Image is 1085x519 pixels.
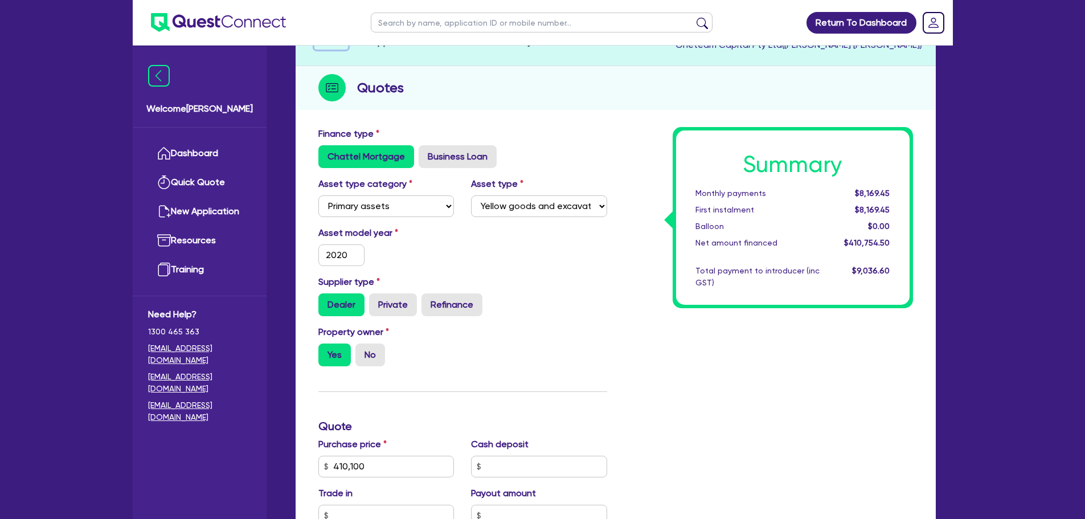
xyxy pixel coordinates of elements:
[318,487,353,500] label: Trade in
[563,36,589,47] span: Notes
[471,177,523,191] label: Asset type
[146,102,253,116] span: Welcome [PERSON_NAME]
[868,222,890,231] span: $0.00
[687,187,828,199] div: Monthly payments
[157,234,171,247] img: resources
[318,127,379,141] label: Finance type
[371,13,713,32] input: Search by name, application ID or mobile number...
[844,238,890,247] span: $410,754.50
[919,8,948,38] a: Dropdown toggle
[148,197,251,226] a: New Application
[157,205,171,218] img: new-application
[806,12,916,34] a: Return To Dashboard
[157,263,171,276] img: training
[616,36,660,47] span: Contracts
[310,226,463,240] label: Asset model year
[318,145,414,168] label: Chattel Mortgage
[151,13,286,32] img: quest-connect-logo-blue
[421,293,482,316] label: Refinance
[369,293,417,316] label: Private
[355,344,385,366] label: No
[687,204,828,216] div: First instalment
[318,325,389,339] label: Property owner
[318,419,607,433] h3: Quote
[148,255,251,284] a: Training
[471,487,536,500] label: Payout amount
[318,275,380,289] label: Supplier type
[148,139,251,168] a: Dashboard
[318,344,351,366] label: Yes
[148,326,251,338] span: 1300 465 363
[471,438,529,451] label: Cash deposit
[687,237,828,249] div: Net amount financed
[357,77,404,98] h2: Quotes
[855,189,890,198] span: $8,169.45
[429,36,478,47] span: Guarantors
[687,265,828,289] div: Total payment to introducer (inc GST)
[315,36,347,47] span: Quotes
[855,205,890,214] span: $8,169.45
[695,151,890,178] h1: Summary
[852,266,890,275] span: $9,036.60
[148,168,251,197] a: Quick Quote
[372,36,412,47] span: Applicant
[157,175,171,189] img: quick-quote
[148,399,251,423] a: [EMAIL_ADDRESS][DOMAIN_NAME]
[148,226,251,255] a: Resources
[318,74,346,101] img: step-icon
[148,308,251,321] span: Need Help?
[318,177,412,191] label: Asset type category
[498,36,532,47] span: Security
[419,145,497,168] label: Business Loan
[318,293,365,316] label: Dealer
[318,438,387,451] label: Purchase price
[148,371,251,395] a: [EMAIL_ADDRESS][DOMAIN_NAME]
[687,220,828,232] div: Balloon
[148,342,251,366] a: [EMAIL_ADDRESS][DOMAIN_NAME]
[148,65,170,87] img: icon-menu-close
